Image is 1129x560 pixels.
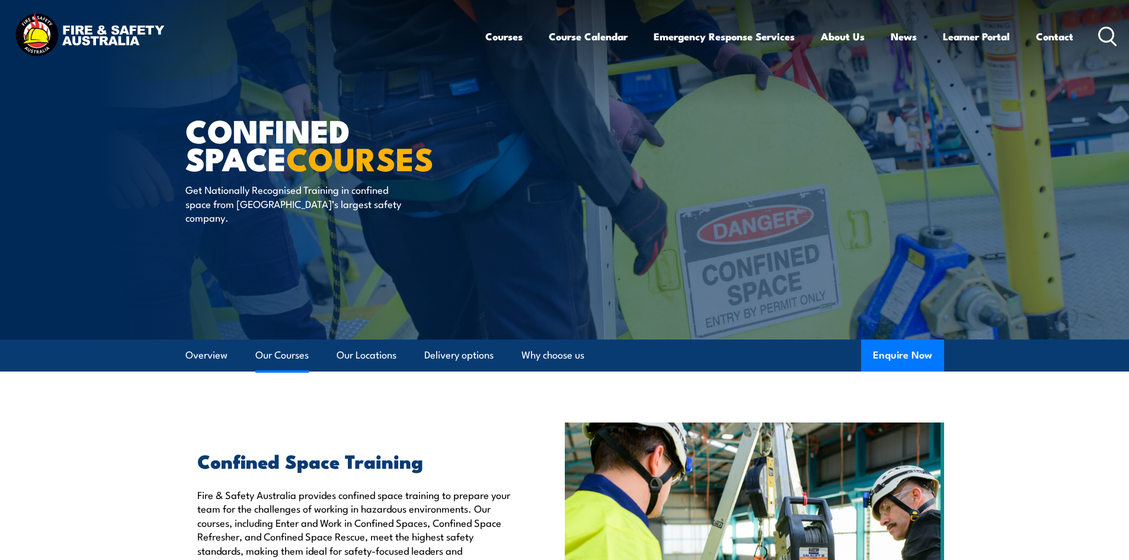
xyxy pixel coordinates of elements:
a: Why choose us [522,340,584,371]
strong: COURSES [286,133,434,182]
h1: Confined Space [185,116,478,171]
a: News [891,21,917,52]
a: Overview [185,340,228,371]
a: Delivery options [424,340,494,371]
a: About Us [821,21,865,52]
a: Contact [1036,21,1073,52]
a: Emergency Response Services [654,21,795,52]
a: Our Courses [255,340,309,371]
p: Get Nationally Recognised Training in confined space from [GEOGRAPHIC_DATA]’s largest safety comp... [185,183,402,224]
a: Learner Portal [943,21,1010,52]
a: Our Locations [337,340,396,371]
h2: Confined Space Training [197,452,510,469]
button: Enquire Now [861,340,944,372]
a: Course Calendar [549,21,628,52]
a: Courses [485,21,523,52]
